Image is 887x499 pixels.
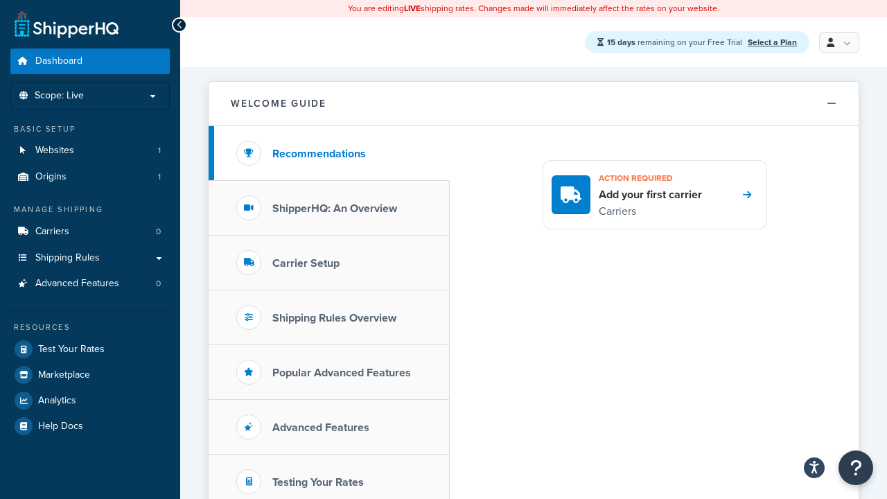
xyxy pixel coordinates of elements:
[35,171,67,183] span: Origins
[10,245,170,271] a: Shipping Rules
[599,202,702,220] p: Carriers
[607,36,744,49] span: remaining on your Free Trial
[10,322,170,333] div: Resources
[272,257,340,270] h3: Carrier Setup
[838,450,873,485] button: Open Resource Center
[10,271,170,297] a: Advanced Features0
[10,362,170,387] a: Marketplace
[38,344,105,356] span: Test Your Rates
[156,226,161,238] span: 0
[599,169,702,187] h3: Action required
[158,171,161,183] span: 1
[158,145,161,157] span: 1
[272,367,411,379] h3: Popular Advanced Features
[10,388,170,413] a: Analytics
[35,226,69,238] span: Carriers
[404,2,421,15] b: LIVE
[272,421,369,434] h3: Advanced Features
[38,421,83,432] span: Help Docs
[35,278,119,290] span: Advanced Features
[10,164,170,190] li: Origins
[10,164,170,190] a: Origins1
[156,278,161,290] span: 0
[231,98,326,109] h2: Welcome Guide
[607,36,635,49] strong: 15 days
[10,337,170,362] a: Test Your Rates
[272,148,366,160] h3: Recommendations
[10,49,170,74] a: Dashboard
[35,252,100,264] span: Shipping Rules
[272,312,396,324] h3: Shipping Rules Overview
[35,90,84,102] span: Scope: Live
[10,138,170,164] li: Websites
[748,36,797,49] a: Select a Plan
[10,271,170,297] li: Advanced Features
[209,82,859,126] button: Welcome Guide
[272,476,364,489] h3: Testing Your Rates
[35,145,74,157] span: Websites
[10,204,170,216] div: Manage Shipping
[35,55,82,67] span: Dashboard
[599,187,702,202] h4: Add your first carrier
[10,138,170,164] a: Websites1
[10,219,170,245] a: Carriers0
[10,219,170,245] li: Carriers
[272,202,397,215] h3: ShipperHQ: An Overview
[10,414,170,439] a: Help Docs
[38,395,76,407] span: Analytics
[38,369,90,381] span: Marketplace
[10,123,170,135] div: Basic Setup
